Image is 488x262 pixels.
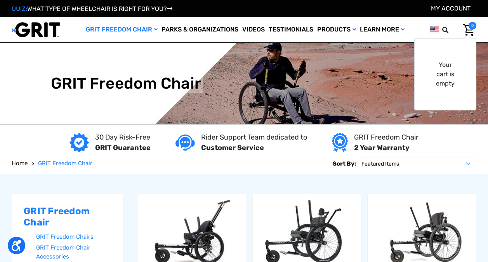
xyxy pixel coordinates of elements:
span: Home [12,160,28,167]
input: Search [446,22,457,38]
a: Home [12,159,28,168]
p: Rider Support Team dedicated to [201,132,307,143]
p: 30 Day Risk-Free [95,132,151,143]
strong: Customer Service [201,143,264,152]
a: Cart with 0 items [457,22,476,38]
img: GRIT Guarantee [69,133,89,152]
a: Parks & Organizations [160,17,240,42]
h1: GRIT Freedom Chair [51,74,201,93]
strong: 2 Year Warranty [354,143,410,152]
img: Cart [463,24,474,36]
a: GRIT Freedom Chair [38,159,92,168]
a: Testimonials [267,17,315,42]
p: GRIT Freedom Chair [354,132,419,143]
span: 0 [469,22,476,30]
a: GRIT Freedom Chair Accessories [36,242,112,262]
a: Videos [240,17,267,42]
div: Your cart is empty [415,42,476,107]
a: QUIZ:WHAT TYPE OF WHEELCHAIR IS RIGHT FOR YOU? [12,5,172,12]
a: GRIT Freedom Chairs [36,231,112,243]
span: GRIT Freedom Chair [38,160,92,167]
label: Sort By: [333,157,356,170]
img: Year warranty [332,133,348,152]
img: us.png [430,25,439,35]
h2: GRIT Freedom Chair [24,206,112,228]
span: QUIZ: [12,5,27,12]
a: GRIT Freedom Chair [84,17,160,42]
img: GRIT All-Terrain Wheelchair and Mobility Equipment [12,22,60,38]
a: Products [315,17,358,42]
a: Account [431,5,471,12]
a: Learn More [358,17,406,42]
img: Customer service [175,134,195,150]
strong: GRIT Guarantee [95,143,151,152]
